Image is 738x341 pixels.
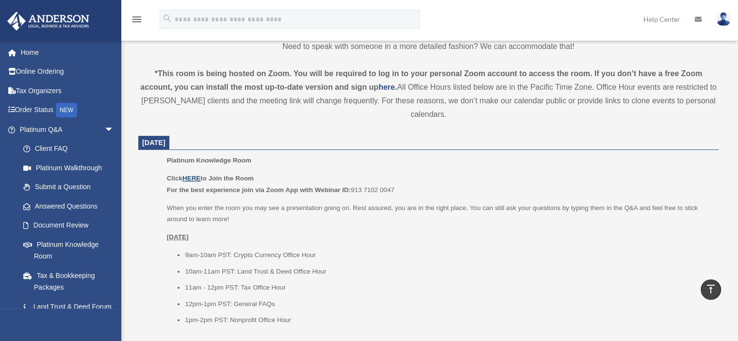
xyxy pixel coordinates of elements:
[701,279,721,300] a: vertical_align_top
[7,62,129,81] a: Online Ordering
[7,81,129,100] a: Tax Organizers
[4,12,92,31] img: Anderson Advisors Platinum Portal
[104,120,124,140] span: arrow_drop_down
[185,249,712,261] li: 9am-10am PST: Crypto Currency Office Hour
[14,158,129,178] a: Platinum Walkthrough
[162,13,173,24] i: search
[56,103,77,117] div: NEW
[167,186,351,194] b: For the best experience join via Zoom App with Webinar ID:
[167,173,712,195] p: 913 7102 0047
[185,314,712,326] li: 1pm-2pm PST: Nonprofit Office Hour
[138,40,719,53] p: Need to speak with someone in a more detailed fashion? We can accommodate that!
[14,139,129,159] a: Client FAQ
[14,297,129,316] a: Land Trust & Deed Forum
[705,283,717,295] i: vertical_align_top
[167,157,251,164] span: Platinum Knowledge Room
[14,196,129,216] a: Answered Questions
[14,266,129,297] a: Tax & Bookkeeping Packages
[185,298,712,310] li: 12pm-1pm PST: General FAQs
[395,83,397,91] strong: .
[7,120,129,139] a: Platinum Q&Aarrow_drop_down
[7,43,129,62] a: Home
[167,202,712,225] p: When you enter the room you may see a presentation going on. Rest assured, you are in the right p...
[185,282,712,293] li: 11am - 12pm PST: Tax Office Hour
[14,216,129,235] a: Document Review
[167,233,189,241] u: [DATE]
[167,175,254,182] b: Click to Join the Room
[7,100,129,120] a: Order StatusNEW
[142,139,165,146] span: [DATE]
[140,69,702,91] strong: *This room is being hosted on Zoom. You will be required to log in to your personal Zoom account ...
[716,12,731,26] img: User Pic
[14,178,129,197] a: Submit a Question
[138,67,719,121] div: All Office Hours listed below are in the Pacific Time Zone. Office Hour events are restricted to ...
[131,14,143,25] i: menu
[131,17,143,25] a: menu
[14,235,124,266] a: Platinum Knowledge Room
[182,175,200,182] a: HERE
[378,83,395,91] a: here
[185,266,712,277] li: 10am-11am PST: Land Trust & Deed Office Hour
